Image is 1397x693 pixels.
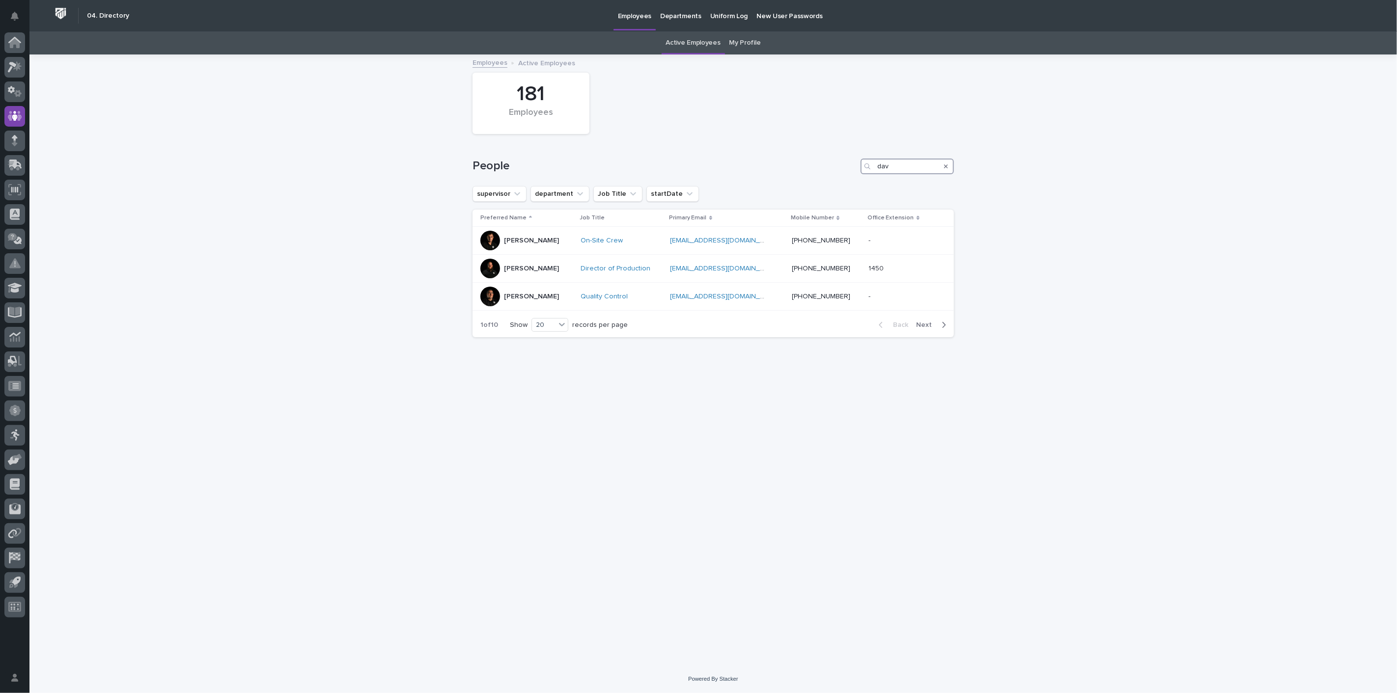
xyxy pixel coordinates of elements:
[688,676,738,682] a: Powered By Stacker
[473,56,507,68] a: Employees
[473,255,954,283] tr: [PERSON_NAME]Director of Production [EMAIL_ADDRESS][DOMAIN_NAME] [PHONE_NUMBER]14501450
[572,321,628,329] p: records per page
[473,159,857,173] h1: People
[871,320,912,329] button: Back
[670,293,781,300] a: [EMAIL_ADDRESS][DOMAIN_NAME]
[581,293,628,301] a: Quality Control
[912,320,954,329] button: Next
[473,227,954,255] tr: [PERSON_NAME]On-Site Crew [EMAIL_ADDRESS][DOMAIN_NAME] [PHONE_NUMBER]--
[52,4,70,23] img: Workspace Logo
[504,265,559,273] p: [PERSON_NAME]
[868,235,872,245] p: -
[87,12,129,20] h2: 04. Directory
[518,57,575,68] p: Active Employees
[666,31,721,54] a: Active Employees
[593,186,643,202] button: Job Title
[791,213,834,223] p: Mobile Number
[489,107,573,128] div: Employees
[532,320,556,330] div: 20
[531,186,589,202] button: department
[887,321,908,328] span: Back
[473,313,506,337] p: 1 of 10
[867,213,914,223] p: Office Extension
[861,159,954,174] input: Search
[868,263,886,273] p: 1450
[510,321,528,329] p: Show
[792,237,850,244] a: [PHONE_NUMBER]
[670,237,781,244] a: [EMAIL_ADDRESS][DOMAIN_NAME]
[792,265,850,272] a: [PHONE_NUMBER]
[504,237,559,245] p: [PERSON_NAME]
[646,186,699,202] button: startDate
[4,6,25,27] button: Notifications
[473,186,527,202] button: supervisor
[581,265,650,273] a: Director of Production
[580,213,605,223] p: Job Title
[504,293,559,301] p: [PERSON_NAME]
[670,265,781,272] a: [EMAIL_ADDRESS][DOMAIN_NAME]
[12,12,25,27] div: Notifications
[868,291,872,301] p: -
[480,213,527,223] p: Preferred Name
[916,321,938,328] span: Next
[473,283,954,311] tr: [PERSON_NAME]Quality Control [EMAIL_ADDRESS][DOMAIN_NAME] [PHONE_NUMBER]--
[581,237,623,245] a: On-Site Crew
[729,31,761,54] a: My Profile
[669,213,707,223] p: Primary Email
[489,82,573,107] div: 181
[792,293,850,300] a: [PHONE_NUMBER]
